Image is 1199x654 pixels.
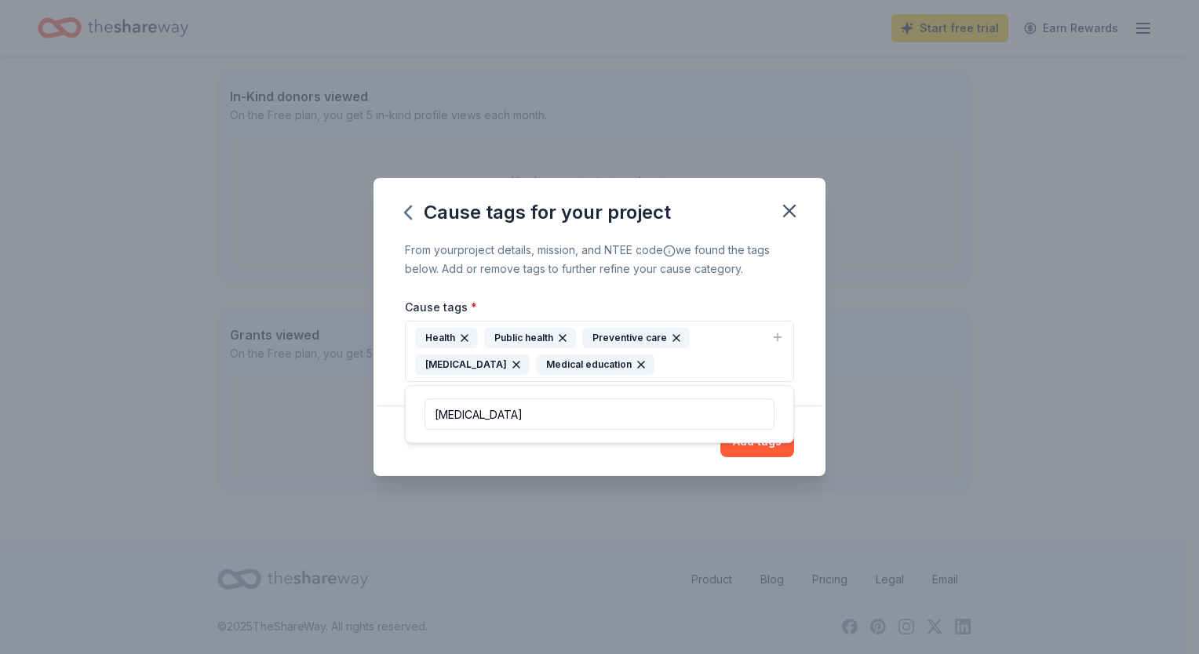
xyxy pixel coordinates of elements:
button: HealthPublic healthPreventive care[MEDICAL_DATA]Medical education [405,321,794,382]
div: Medical education [536,354,654,375]
div: From your project details, mission, and NTEE code we found the tags below. Add or remove tags to ... [405,241,794,278]
label: Cause tags [405,300,477,315]
div: Preventive care [582,328,690,348]
input: Search causes [425,398,774,430]
div: [MEDICAL_DATA] [415,354,530,375]
div: Health [415,328,478,348]
div: Public health [484,328,576,348]
div: Cause tags for your project [405,200,671,225]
